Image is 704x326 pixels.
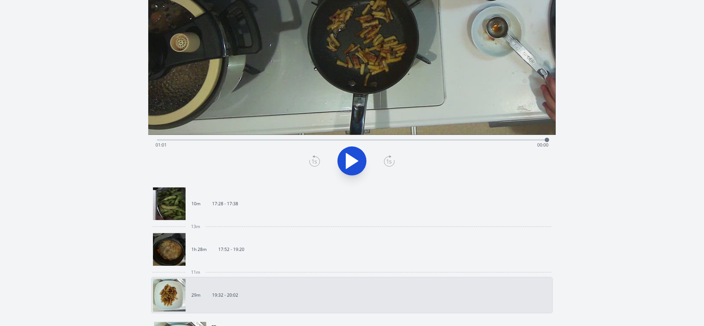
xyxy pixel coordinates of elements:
img: 250830082924_thumb.jpeg [153,187,186,220]
img: 250830085310_thumb.jpeg [153,233,186,266]
p: 19:32 - 20:02 [212,292,238,298]
span: 00:00 [537,142,548,148]
p: 29m [191,292,200,298]
img: 250830103338_thumb.jpeg [153,279,186,311]
span: 13m [191,224,200,230]
p: 17:28 - 17:38 [212,201,238,207]
p: 17:52 - 19:20 [218,247,244,252]
p: 10m [191,201,200,207]
span: 11m [191,269,200,275]
span: 01:01 [156,142,167,148]
p: 1h 28m [191,247,207,252]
